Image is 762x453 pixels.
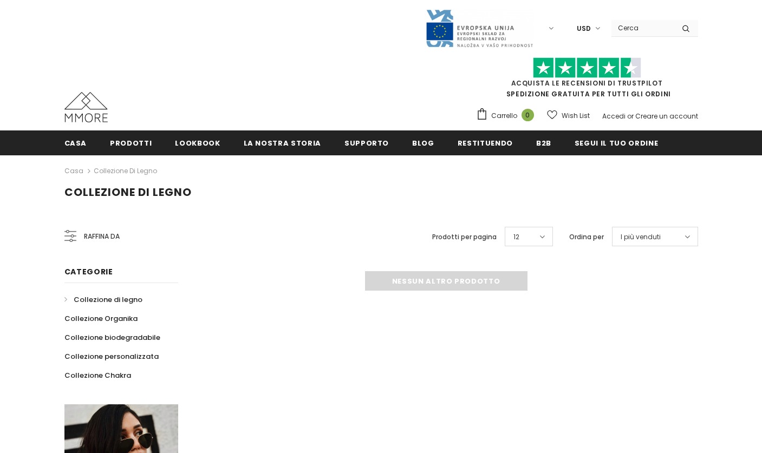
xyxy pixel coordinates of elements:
[611,20,674,36] input: Search Site
[476,108,539,124] a: Carrello 0
[575,130,658,155] a: Segui il tuo ordine
[74,294,142,305] span: Collezione di legno
[569,232,604,242] label: Ordina per
[602,111,626,121] a: Accedi
[175,138,220,148] span: Lookbook
[412,130,434,155] a: Blog
[513,232,519,242] span: 12
[64,328,160,347] a: Collezione biodegradabile
[64,309,138,328] a: Collezione Organika
[175,130,220,155] a: Lookbook
[64,351,159,362] span: Collezione personalizzata
[476,62,698,99] span: SPEDIZIONE GRATUITA PER TUTTI GLI ORDINI
[64,92,108,122] img: Casi MMORE
[64,266,113,277] span: Categorie
[511,78,663,88] a: Acquista le recensioni di TrustPilot
[344,138,389,148] span: supporto
[110,130,152,155] a: Prodotti
[627,111,634,121] span: or
[344,130,389,155] a: supporto
[110,138,152,148] span: Prodotti
[533,57,641,78] img: Fidati di Pilot Stars
[64,138,87,148] span: Casa
[491,110,517,121] span: Carrello
[547,106,590,125] a: Wish List
[536,130,551,155] a: B2B
[64,130,87,155] a: Casa
[577,23,591,34] span: USD
[64,366,131,385] a: Collezione Chakra
[244,138,321,148] span: La nostra storia
[635,111,698,121] a: Creare un account
[536,138,551,148] span: B2B
[64,347,159,366] a: Collezione personalizzata
[64,290,142,309] a: Collezione di legno
[64,313,138,324] span: Collezione Organika
[432,232,497,242] label: Prodotti per pagina
[64,185,192,200] span: Collezione di legno
[64,332,160,343] span: Collezione biodegradabile
[458,138,513,148] span: Restituendo
[522,109,534,121] span: 0
[94,166,157,175] a: Collezione di legno
[425,9,533,48] img: Javni Razpis
[621,232,661,242] span: I più venduti
[458,130,513,155] a: Restituendo
[425,23,533,32] a: Javni Razpis
[244,130,321,155] a: La nostra storia
[562,110,590,121] span: Wish List
[412,138,434,148] span: Blog
[84,231,120,242] span: Raffina da
[64,370,131,380] span: Collezione Chakra
[575,138,658,148] span: Segui il tuo ordine
[64,165,83,178] a: Casa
